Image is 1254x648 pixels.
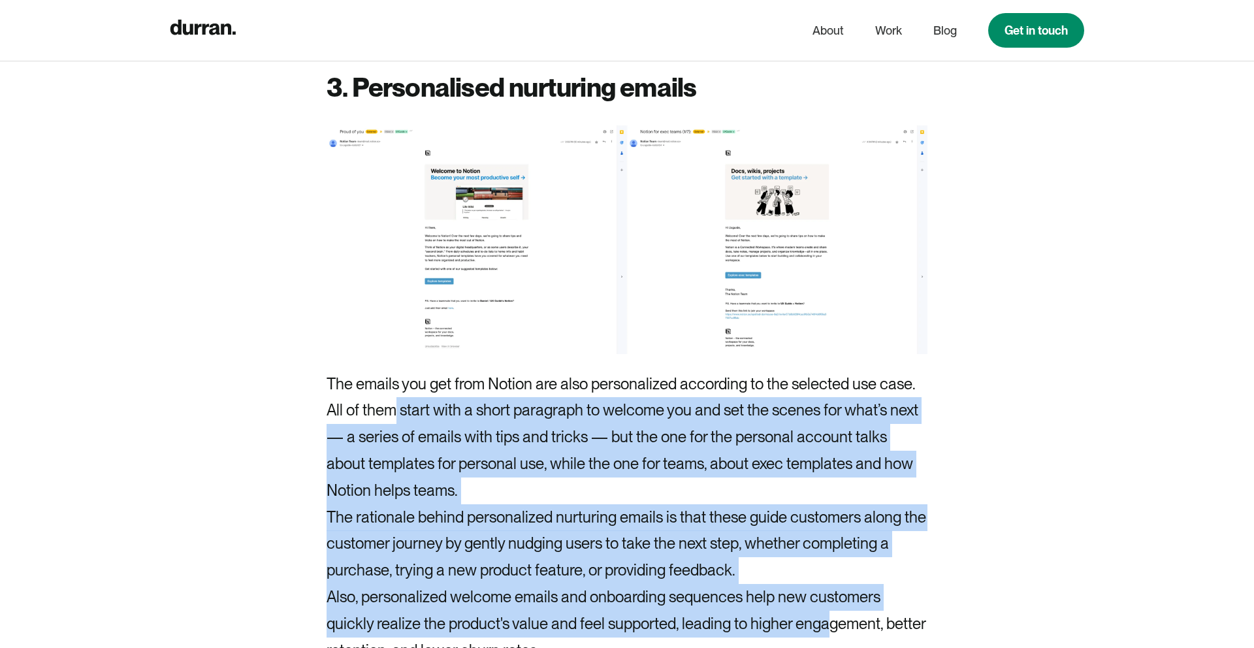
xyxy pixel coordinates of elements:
[988,13,1084,48] a: Get in touch
[327,397,927,504] p: All of them start with a short paragraph to welcome you and set the scenes for what’s next — a se...
[875,18,902,43] a: Work
[812,18,844,43] a: About
[327,504,927,584] p: The rationale behind personalized nurturing emails is that these guide customers along the custom...
[933,18,957,43] a: Blog
[170,17,236,44] a: home
[327,72,696,103] strong: 3. Personalised nurturing emails
[327,371,927,398] p: The emails you get from Notion are also personalized according to the selected use case.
